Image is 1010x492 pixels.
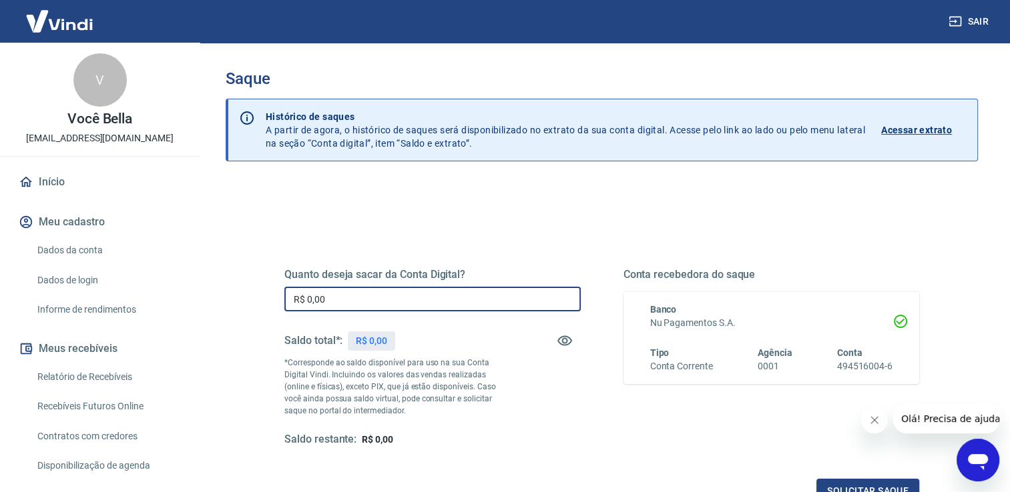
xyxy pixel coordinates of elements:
[356,334,387,348] p: R$ 0,00
[32,452,184,479] a: Disponibilização de agenda
[650,316,893,330] h6: Nu Pagamentos S.A.
[32,393,184,420] a: Recebíveis Futuros Online
[284,357,507,417] p: *Corresponde ao saldo disponível para uso na sua Conta Digital Vindi. Incluindo os valores das ve...
[881,123,952,137] p: Acessar extrato
[837,347,862,358] span: Conta
[881,110,967,150] a: Acessar extrato
[32,296,184,323] a: Informe de rendimentos
[362,434,393,445] span: R$ 0,00
[758,359,792,373] h6: 0001
[284,433,356,447] h5: Saldo restante:
[16,1,103,41] img: Vindi
[16,207,184,237] button: Meu cadastro
[957,439,999,481] iframe: Botão para abrir a janela de mensagens
[73,53,127,107] div: V
[650,347,670,358] span: Tipo
[946,9,994,34] button: Sair
[284,334,342,347] h5: Saldo total*:
[266,110,865,123] p: Histórico de saques
[284,268,581,281] h5: Quanto deseja sacar da Conta Digital?
[650,359,713,373] h6: Conta Corrente
[32,363,184,391] a: Relatório de Recebíveis
[266,110,865,150] p: A partir de agora, o histórico de saques será disponibilizado no extrato da sua conta digital. Ac...
[67,112,133,126] p: Você Bella
[32,267,184,294] a: Dados de login
[32,237,184,264] a: Dados da conta
[758,347,792,358] span: Agência
[623,268,920,281] h5: Conta recebedora do saque
[861,407,888,433] iframe: Fechar mensagem
[8,9,112,20] span: Olá! Precisa de ajuda?
[32,423,184,450] a: Contratos com credores
[16,334,184,363] button: Meus recebíveis
[26,131,174,145] p: [EMAIL_ADDRESS][DOMAIN_NAME]
[893,404,999,433] iframe: Mensagem da empresa
[226,69,978,88] h3: Saque
[837,359,893,373] h6: 494516004-6
[16,167,184,197] a: Início
[650,304,677,315] span: Banco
